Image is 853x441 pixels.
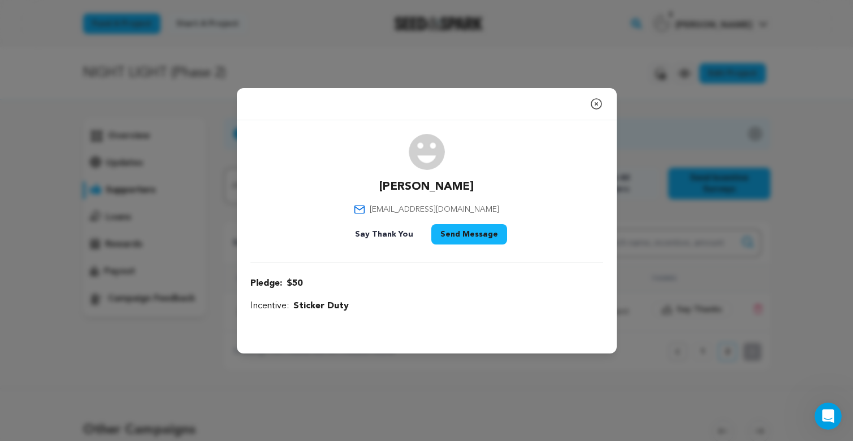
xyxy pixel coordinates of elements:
span: Incentive: [250,299,289,313]
img: user.png [409,134,445,170]
span: Sticker Duty [293,299,349,313]
span: Pledge: [250,277,282,290]
span: $50 [287,277,302,290]
iframe: Intercom live chat [815,403,842,430]
span: [EMAIL_ADDRESS][DOMAIN_NAME] [370,204,499,215]
button: Say Thank You [346,224,422,244]
p: [PERSON_NAME] [379,179,474,195]
button: Send Message [431,224,507,244]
